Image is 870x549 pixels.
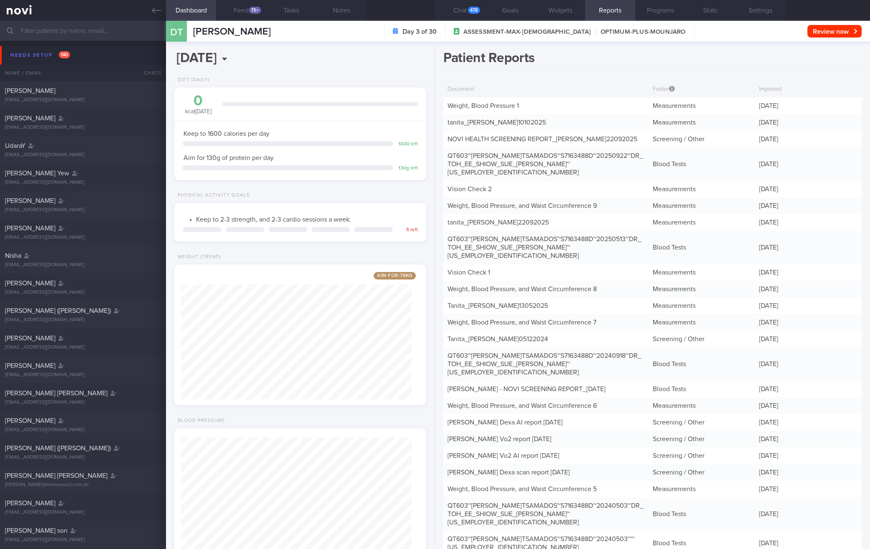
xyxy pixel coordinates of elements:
[8,50,72,61] div: Needs setup
[5,537,161,543] div: [EMAIL_ADDRESS][DOMAIN_NAME]
[397,165,418,172] div: 130 g left
[649,506,755,522] div: Blood Tests
[5,454,161,461] div: [EMAIL_ADDRESS][DOMAIN_NAME]
[755,447,862,464] div: [DATE]
[161,16,192,48] div: DT
[133,65,166,81] div: Chats
[5,445,111,452] span: [PERSON_NAME] ([PERSON_NAME])
[174,192,250,199] div: Physical Activity Goals
[5,335,55,342] span: [PERSON_NAME]
[5,417,55,424] span: [PERSON_NAME]
[649,197,755,214] div: Measurements
[5,180,161,186] div: [EMAIL_ADDRESS][DOMAIN_NAME]
[448,286,597,292] a: Weight, Blood Pressure, and Waist Circumference 8
[649,447,755,464] div: Screening / Other
[59,51,70,58] span: 140
[755,506,862,522] div: [DATE]
[448,486,597,492] a: Weight, Blood Pressure, and Waist Circumference 5
[5,427,161,433] div: [EMAIL_ADDRESS][DOMAIN_NAME]
[184,130,269,137] span: Keep to 1600 calories per day
[448,419,563,426] a: [PERSON_NAME] Dexa AI report [DATE]
[5,289,161,296] div: [EMAIL_ADDRESS][DOMAIN_NAME]
[649,114,755,131] div: Measurements
[5,280,55,287] span: [PERSON_NAME]
[468,7,480,14] div: 478
[448,436,551,442] a: [PERSON_NAME] Vo2 report [DATE]
[649,431,755,447] div: Screening / Other
[174,254,221,260] div: Weight (Trend)
[649,314,755,331] div: Measurements
[755,481,862,497] div: [DATE]
[443,50,862,69] h1: Patient Reports
[5,262,161,268] div: [EMAIL_ADDRESS][DOMAIN_NAME]
[5,235,161,241] div: [EMAIL_ADDRESS][DOMAIN_NAME]
[5,225,55,232] span: [PERSON_NAME]
[649,264,755,281] div: Measurements
[5,472,108,479] span: [PERSON_NAME] [PERSON_NAME]
[5,207,161,213] div: [EMAIL_ADDRESS][DOMAIN_NAME]
[448,269,490,276] a: Vision Check 1
[448,236,641,259] a: QT603~[PERSON_NAME]TSAMADOS~S7163488D~20250513~DR_TOH_EE_SHIOW_SUE_[PERSON_NAME]~[US_EMPLOYER_IDE...
[649,131,755,147] div: Screening / Other
[755,239,862,256] div: [DATE]
[397,227,418,233] div: 5 left
[649,82,755,97] div: Folder
[5,500,55,507] span: [PERSON_NAME]
[649,397,755,414] div: Measurements
[5,142,25,149] span: UdaraY
[755,114,862,131] div: [DATE]
[448,186,492,192] a: Vision Check 2
[5,509,161,516] div: [EMAIL_ADDRESS][DOMAIN_NAME]
[755,356,862,372] div: [DATE]
[448,319,596,326] a: Weight, Blood Pressure, and Waist Circumference 7
[755,281,862,297] div: [DATE]
[755,197,862,214] div: [DATE]
[5,307,111,314] span: [PERSON_NAME] ([PERSON_NAME])
[448,102,519,109] a: Weight, Blood Pressure 1
[448,302,548,309] a: Tanita_[PERSON_NAME]13052025
[5,344,161,351] div: [EMAIL_ADDRESS][DOMAIN_NAME]
[5,399,161,406] div: [EMAIL_ADDRESS][DOMAIN_NAME]
[193,27,271,37] span: [PERSON_NAME]
[755,264,862,281] div: [DATE]
[5,390,108,397] span: [PERSON_NAME] [PERSON_NAME]
[5,317,161,323] div: [EMAIL_ADDRESS][DOMAIN_NAME]
[183,94,214,116] div: kcal [DATE]
[649,414,755,431] div: Screening / Other
[5,97,161,103] div: [EMAIL_ADDRESS][DOMAIN_NAME]
[448,352,641,376] a: QT603~[PERSON_NAME]TSAMADOS~S7163488D~20240918~DR_TOH_EE_SHIOW_SUE_[PERSON_NAME]~[US_EMPLOYER_IDE...
[755,131,862,147] div: [DATE]
[448,336,548,342] a: Tanita_[PERSON_NAME]05122024
[174,77,210,83] div: Diet (Daily)
[5,372,161,378] div: [EMAIL_ADDRESS][DOMAIN_NAME]
[448,502,644,526] a: QT603~[PERSON_NAME]TSAMADOS~S7163488D~20240503~DR_TOH_EE_SHIOW_SUE_[PERSON_NAME]~[US_EMPLOYER_IDE...
[448,152,643,176] a: QT603~[PERSON_NAME]TSAMADOS~S7163488D~20250922~DR_TOH_EE_SHIOW_SUE_[PERSON_NAME]~[US_EMPLOYER_IDE...
[5,197,55,204] span: [PERSON_NAME]
[755,431,862,447] div: [DATE]
[5,362,55,369] span: [PERSON_NAME]
[402,27,437,36] strong: Day 3 of 30
[448,386,606,392] a: [PERSON_NAME] - NOVI SCREENING REPORT_[DATE]
[755,82,862,97] div: Imported
[755,464,862,481] div: [DATE]
[649,356,755,372] div: Blood Tests
[755,156,862,172] div: [DATE]
[448,119,546,126] a: tanita_[PERSON_NAME]10102025
[174,418,225,424] div: Blood Pressure
[591,28,685,36] span: OPTIMUM-PLUS-MOUNJARO
[184,155,274,161] span: Aim for 130g of protein per day
[448,202,597,209] a: Weight, Blood Pressure, and Waist Circumference 9
[649,97,755,114] div: Measurements
[755,214,862,231] div: [DATE]
[649,464,755,481] div: Screening / Other
[649,156,755,172] div: Blood Tests
[755,297,862,314] div: [DATE]
[649,214,755,231] div: Measurements
[374,272,416,279] span: Aim for: 76 kg
[448,452,559,459] a: [PERSON_NAME] Vo2 AI report [DATE]
[463,28,591,36] span: ASSESSMENT-MAX-[DEMOGRAPHIC_DATA]
[649,381,755,397] div: Blood Tests
[649,331,755,347] div: Screening / Other
[196,213,417,224] li: Keep to 2-3 strength, and 2-3 cardio sessions a week.
[649,297,755,314] div: Measurements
